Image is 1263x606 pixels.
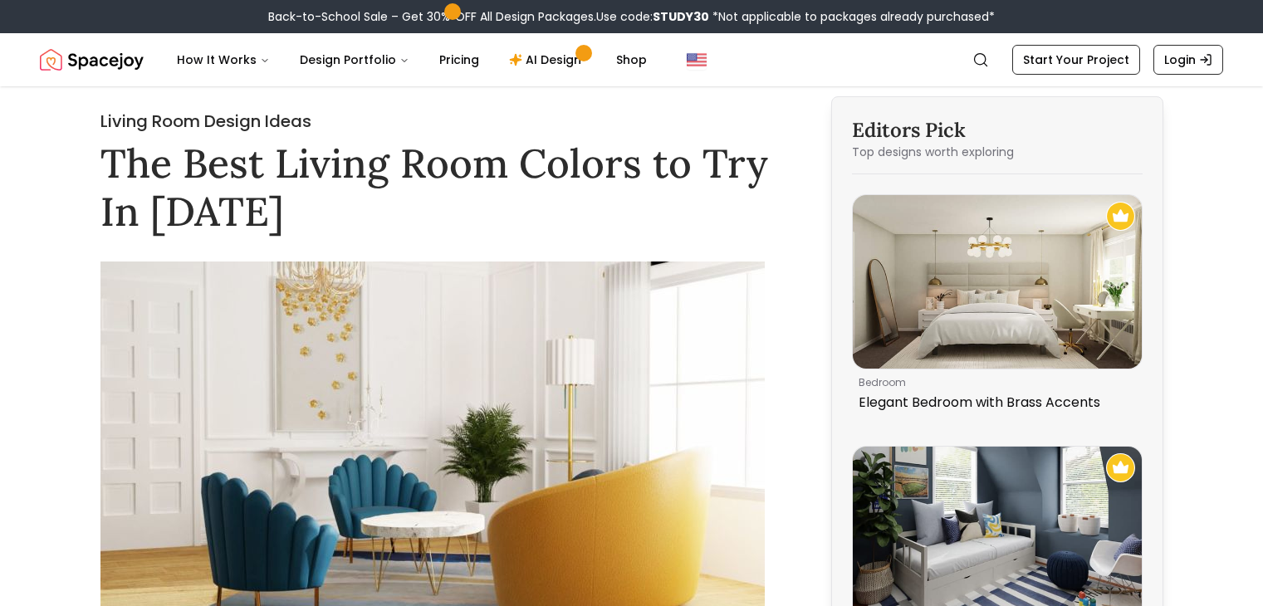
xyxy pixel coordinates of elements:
[164,43,283,76] button: How It Works
[426,43,492,76] a: Pricing
[268,8,995,25] div: Back-to-School Sale – Get 30% OFF All Design Packages.
[709,8,995,25] span: *Not applicable to packages already purchased*
[852,117,1143,144] h3: Editors Pick
[859,376,1129,389] p: bedroom
[164,43,660,76] nav: Main
[853,195,1142,369] img: Elegant Bedroom with Brass Accents
[852,194,1143,419] a: Elegant Bedroom with Brass AccentsRecommended Spacejoy Design - Elegant Bedroom with Brass Accent...
[496,43,600,76] a: AI Design
[596,8,709,25] span: Use code:
[687,50,707,70] img: United States
[852,144,1143,160] p: Top designs worth exploring
[40,43,144,76] img: Spacejoy Logo
[1106,453,1135,482] img: Recommended Spacejoy Design - Pops Of Blue & Yellow: An Eclectic Bedroom For A Kid
[653,8,709,25] b: STUDY30
[1153,45,1223,75] a: Login
[40,43,144,76] a: Spacejoy
[859,393,1129,413] p: Elegant Bedroom with Brass Accents
[100,110,788,133] h2: Living Room Design Ideas
[1106,202,1135,231] img: Recommended Spacejoy Design - Elegant Bedroom with Brass Accents
[603,43,660,76] a: Shop
[40,33,1223,86] nav: Global
[100,139,788,235] h1: The Best Living Room Colors to Try In [DATE]
[1012,45,1140,75] a: Start Your Project
[286,43,423,76] button: Design Portfolio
